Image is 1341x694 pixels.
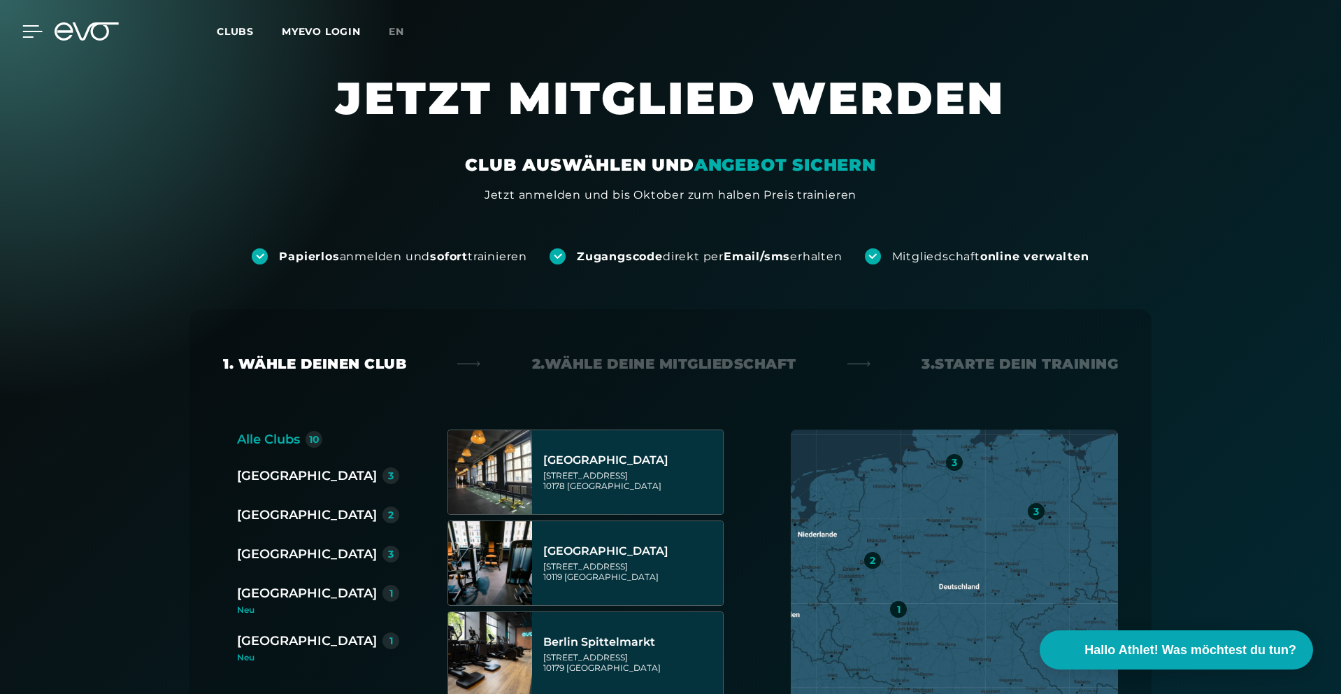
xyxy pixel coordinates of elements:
[543,635,719,649] div: Berlin Spittelmarkt
[223,354,406,374] div: 1. Wähle deinen Club
[577,249,842,264] div: direkt per erhalten
[279,249,527,264] div: anmelden und trainieren
[448,521,532,605] img: Berlin Rosenthaler Platz
[282,25,361,38] a: MYEVO LOGIN
[870,555,875,565] div: 2
[309,434,320,444] div: 10
[237,505,377,525] div: [GEOGRAPHIC_DATA]
[237,606,410,614] div: Neu
[922,354,1118,374] div: 3. Starte dein Training
[389,24,421,40] a: en
[543,561,719,582] div: [STREET_ADDRESS] 10119 [GEOGRAPHIC_DATA]
[694,155,876,175] em: ANGEBOT SICHERN
[543,470,719,491] div: [STREET_ADDRESS] 10178 [GEOGRAPHIC_DATA]
[952,458,957,467] div: 3
[237,544,377,564] div: [GEOGRAPHIC_DATA]
[724,250,790,263] strong: Email/sms
[1040,630,1313,670] button: Hallo Athlet! Was möchtest du tun?
[389,636,393,646] div: 1
[237,430,300,449] div: Alle Clubs
[892,249,1089,264] div: Mitgliedschaft
[485,187,856,204] div: Jetzt anmelden und bis Oktober zum halben Preis trainieren
[1033,507,1039,516] div: 3
[388,510,394,520] div: 2
[430,250,468,263] strong: sofort
[543,544,719,558] div: [GEOGRAPHIC_DATA]
[543,652,719,673] div: [STREET_ADDRESS] 10179 [GEOGRAPHIC_DATA]
[577,250,663,263] strong: Zugangscode
[980,250,1089,263] strong: online verwalten
[217,24,282,38] a: Clubs
[237,583,377,603] div: [GEOGRAPHIC_DATA]
[389,25,404,38] span: en
[237,653,399,662] div: Neu
[897,604,901,614] div: 1
[389,588,393,598] div: 1
[543,453,719,467] div: [GEOGRAPHIC_DATA]
[388,471,394,481] div: 3
[217,25,254,38] span: Clubs
[279,250,339,263] strong: Papierlos
[237,466,377,486] div: [GEOGRAPHIC_DATA]
[251,70,1090,154] h1: JETZT MITGLIED WERDEN
[1084,641,1296,660] span: Hallo Athlet! Was möchtest du tun?
[465,154,875,176] div: CLUB AUSWÄHLEN UND
[237,631,377,651] div: [GEOGRAPHIC_DATA]
[532,354,796,374] div: 2. Wähle deine Mitgliedschaft
[388,549,394,559] div: 3
[448,430,532,514] img: Berlin Alexanderplatz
